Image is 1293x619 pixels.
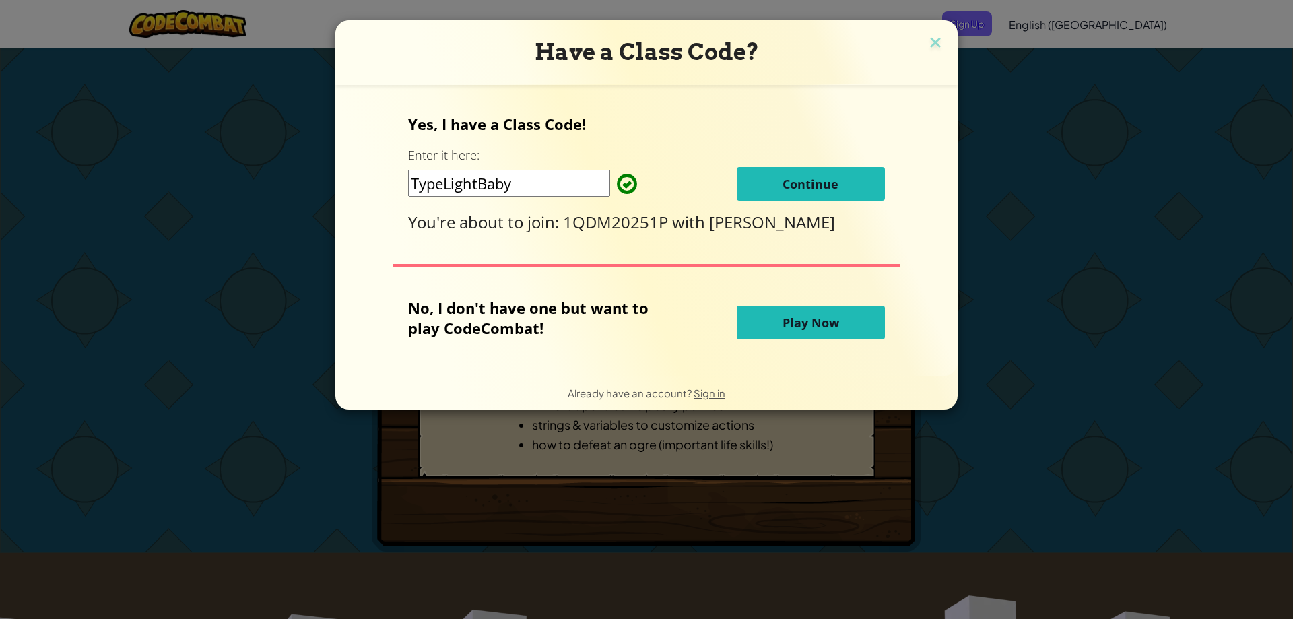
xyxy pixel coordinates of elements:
[408,211,563,233] span: You're about to join:
[737,167,885,201] button: Continue
[694,387,725,399] a: Sign in
[568,387,694,399] span: Already have an account?
[783,176,838,192] span: Continue
[672,211,709,233] span: with
[927,34,944,54] img: close icon
[783,315,839,331] span: Play Now
[709,211,835,233] span: [PERSON_NAME]
[737,306,885,339] button: Play Now
[408,114,884,134] p: Yes, I have a Class Code!
[408,147,479,164] label: Enter it here:
[563,211,672,233] span: 1QDM20251P
[535,38,759,65] span: Have a Class Code?
[408,298,669,338] p: No, I don't have one but want to play CodeCombat!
